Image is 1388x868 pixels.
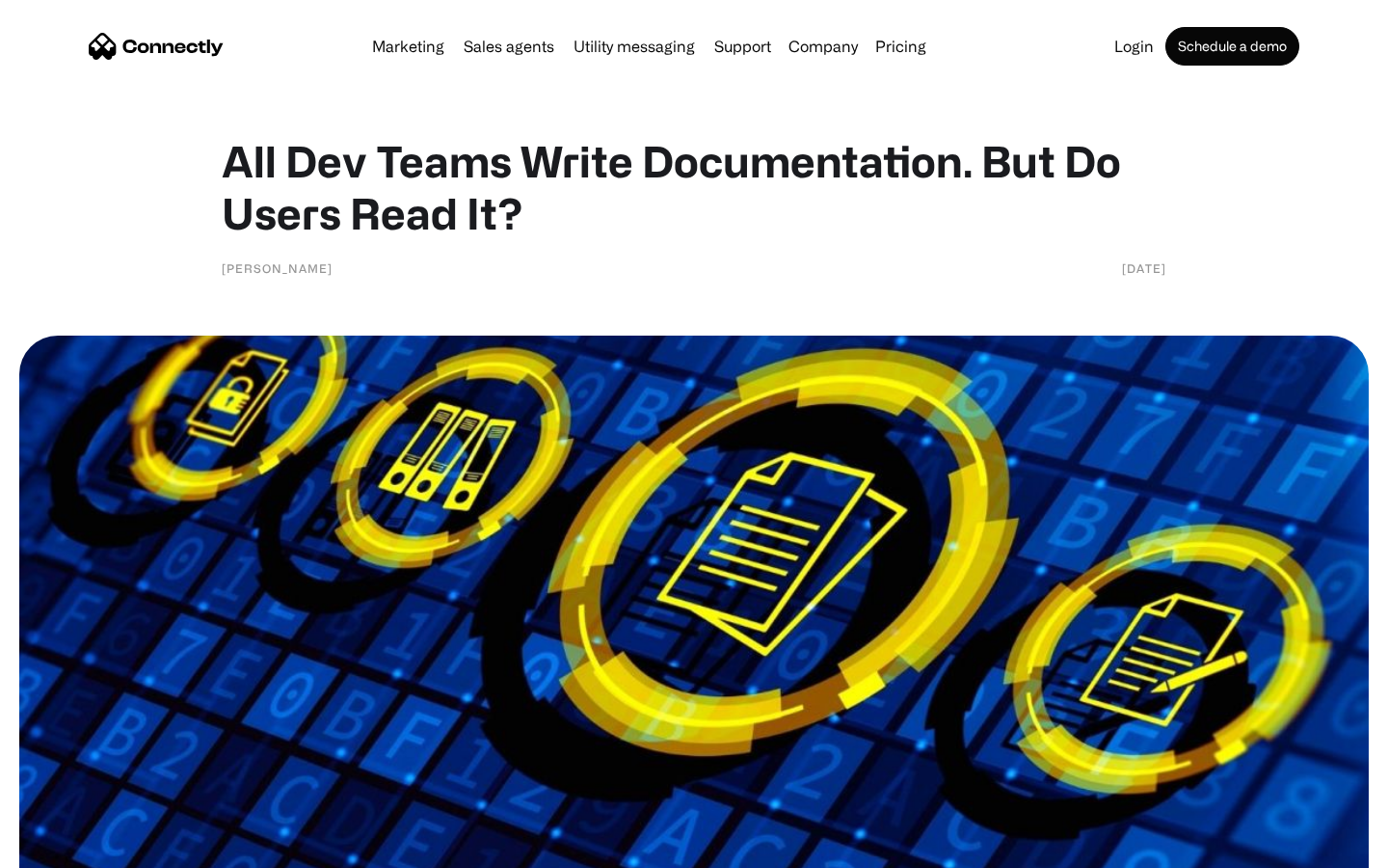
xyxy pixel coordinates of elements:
[566,39,703,54] a: Utility messaging
[1122,258,1166,278] div: [DATE]
[364,39,452,54] a: Marketing
[707,39,779,54] a: Support
[788,33,858,60] div: Company
[1165,27,1299,66] a: Schedule a demo
[1107,39,1161,54] a: Login
[19,834,116,861] aside: Language selected: English
[222,135,1166,239] h1: All Dev Teams Write Documentation. But Do Users Read It?
[39,834,116,861] ul: Language list
[222,258,333,278] div: [PERSON_NAME]
[456,39,562,54] a: Sales agents
[867,39,934,54] a: Pricing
